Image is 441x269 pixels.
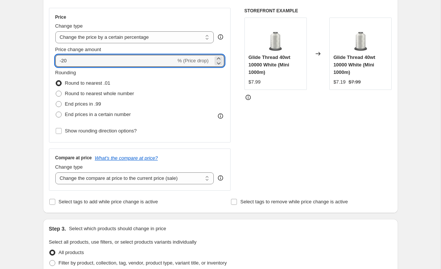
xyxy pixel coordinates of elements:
span: Rounding [55,70,76,75]
span: Show rounding direction options? [65,128,137,134]
img: F102C46C-D271-4127-9DE7-4ABA8BF1E656_80x.jpeg [260,22,290,51]
span: End prices in .99 [65,101,101,107]
span: Glide Thread 40wt 10000 White (Mini 1000m) [249,54,290,75]
span: Select tags to remove while price change is active [240,199,348,204]
h6: STOREFRONT EXAMPLE [244,8,392,14]
button: What's the compare at price? [95,155,158,161]
div: help [217,33,224,41]
h3: Price [55,14,66,20]
h3: Compare at price [55,155,92,161]
span: % (Price drop) [178,58,209,63]
span: Price change amount [55,47,101,52]
span: Select all products, use filters, or select products variants individually [49,239,197,245]
input: -15 [55,55,176,67]
span: Change type [55,23,83,29]
span: Filter by product, collection, tag, vendor, product type, variant title, or inventory [59,260,227,266]
span: All products [59,250,84,255]
span: End prices in a certain number [65,112,131,117]
div: help [217,174,224,182]
span: Round to nearest .01 [65,80,110,86]
img: F102C46C-D271-4127-9DE7-4ABA8BF1E656_80x.jpeg [346,22,376,51]
p: Select which products should change in price [69,225,166,232]
div: $7.99 [249,78,261,86]
strike: $7.99 [349,78,361,86]
span: Round to nearest whole number [65,91,134,96]
span: Change type [55,164,83,170]
span: Select tags to add while price change is active [59,199,158,204]
span: Glide Thread 40wt 10000 White (Mini 1000m) [333,54,375,75]
div: $7.19 [333,78,346,86]
h2: Step 3. [49,225,66,232]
